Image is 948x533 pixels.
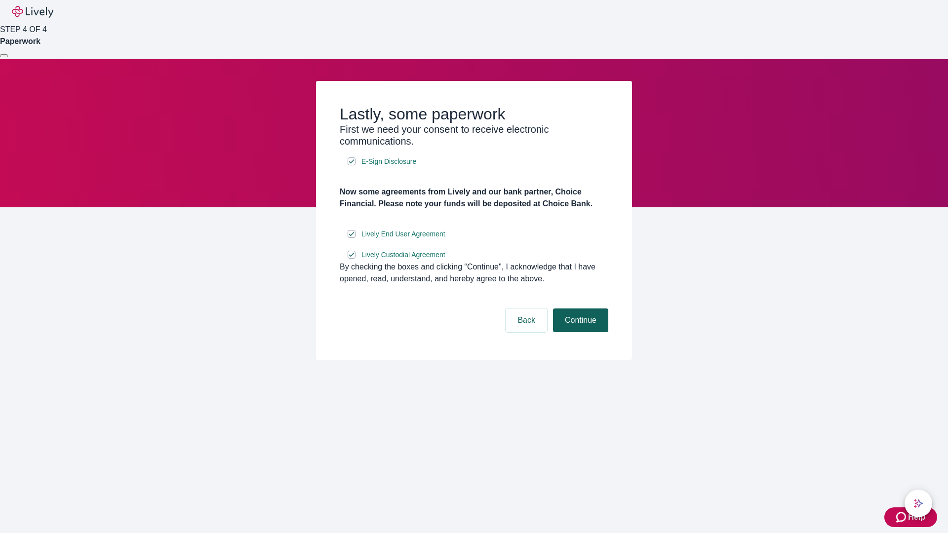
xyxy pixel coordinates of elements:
[361,250,445,260] span: Lively Custodial Agreement
[340,261,608,285] div: By checking the boxes and clicking “Continue", I acknowledge that I have opened, read, understand...
[908,511,925,523] span: Help
[359,249,447,261] a: e-sign disclosure document
[340,105,608,123] h2: Lastly, some paperwork
[361,156,416,167] span: E-Sign Disclosure
[340,123,608,147] h3: First we need your consent to receive electronic communications.
[905,490,932,517] button: chat
[896,511,908,523] svg: Zendesk support icon
[913,498,923,508] svg: Lively AI Assistant
[359,155,418,168] a: e-sign disclosure document
[12,6,53,18] img: Lively
[553,308,608,332] button: Continue
[884,507,937,527] button: Zendesk support iconHelp
[361,229,445,239] span: Lively End User Agreement
[359,228,447,240] a: e-sign disclosure document
[506,308,547,332] button: Back
[340,186,608,210] h4: Now some agreements from Lively and our bank partner, Choice Financial. Please note your funds wi...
